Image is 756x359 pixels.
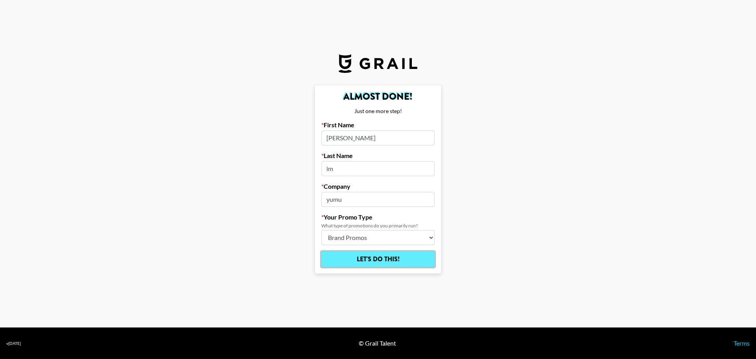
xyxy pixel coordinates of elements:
[734,339,750,347] a: Terms
[321,213,435,221] label: Your Promo Type
[321,121,435,129] label: First Name
[321,182,435,190] label: Company
[321,251,435,267] input: Let's Do This!
[321,161,435,176] input: Last Name
[321,223,435,229] div: What type of promotions do you primarily run?
[339,54,417,73] img: Grail Talent Logo
[321,192,435,207] input: Company
[321,92,435,101] h2: Almost Done!
[321,108,435,115] div: Just one more step!
[359,339,396,347] div: © Grail Talent
[6,341,21,346] div: v [DATE]
[321,130,435,145] input: First Name
[321,152,435,160] label: Last Name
